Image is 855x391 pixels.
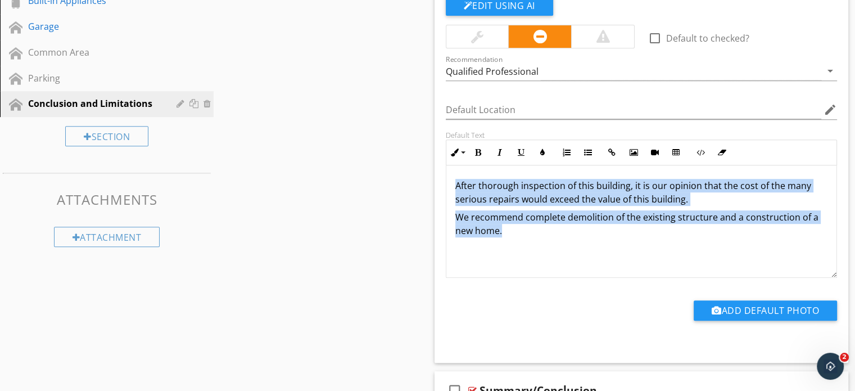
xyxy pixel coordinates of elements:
button: Code View [690,142,711,163]
div: Garage [28,20,160,33]
button: Inline Style [446,142,468,163]
div: Parking [28,71,160,85]
button: Unordered List [577,142,599,163]
button: Underline (Ctrl+U) [510,142,532,163]
label: Default to checked? [666,33,749,44]
div: Conclusion and Limitations [28,97,160,110]
i: arrow_drop_down [824,64,837,78]
div: Default Text [446,131,838,140]
div: Section [65,126,148,146]
button: Clear Formatting [711,142,732,163]
p: We recommend complete demolition of the existing structure and a construction of a new home. [455,210,828,237]
iframe: Intercom live chat [817,353,844,380]
button: Insert Table [666,142,687,163]
input: Default Location [446,101,822,119]
div: Common Area [28,46,160,59]
span: 2 [840,353,849,362]
div: Attachment [54,227,160,247]
p: After thorough inspection of this building, it is our opinion that the cost of the many serious r... [455,179,828,206]
i: edit [824,103,837,116]
div: Qualified Professional [446,66,539,77]
button: Add Default Photo [694,300,837,321]
button: Ordered List [556,142,577,163]
button: Colors [532,142,553,163]
button: Italic (Ctrl+I) [489,142,510,163]
button: Bold (Ctrl+B) [468,142,489,163]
